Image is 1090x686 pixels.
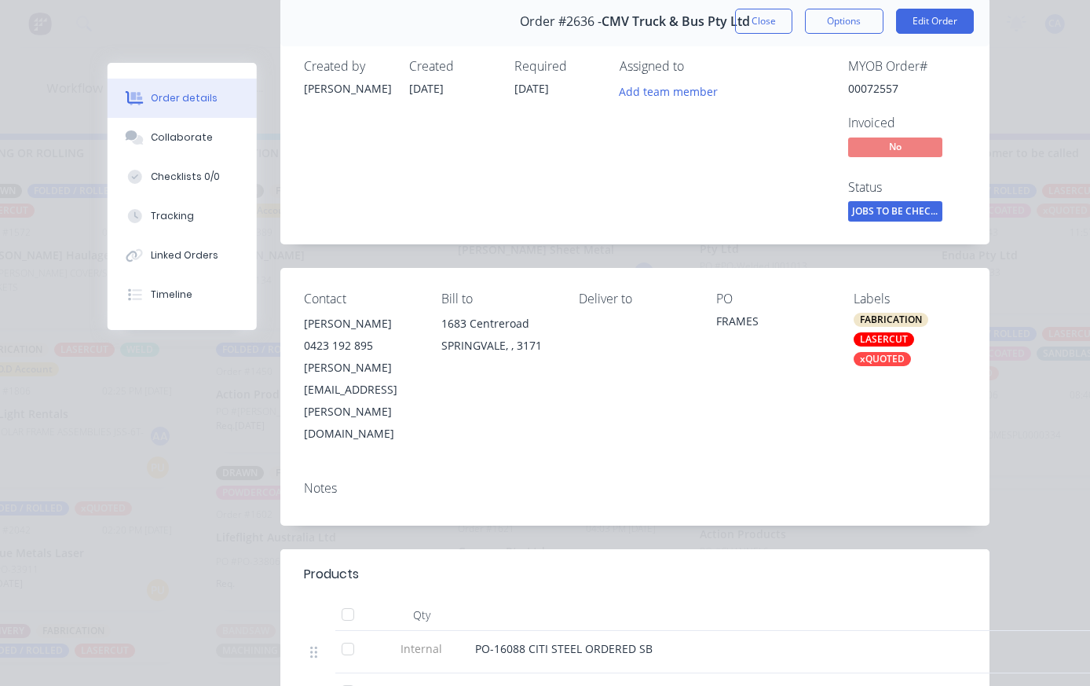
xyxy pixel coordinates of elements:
div: PO [716,292,828,306]
div: Checklists 0/0 [151,170,220,184]
div: Tracking [151,209,194,223]
span: PO-16088 CITI STEEL ORDERED SB [475,641,653,656]
div: 0423 192 895 [304,335,416,357]
div: 00072557 [848,80,966,97]
button: Checklists 0/0 [108,157,257,196]
button: Add team member [610,80,726,101]
div: FABRICATION [854,313,928,327]
button: Add team member [620,80,726,101]
button: Close [735,9,792,34]
div: Contact [304,292,416,306]
button: Collaborate [108,118,257,157]
div: [PERSON_NAME]0423 192 895[PERSON_NAME][EMAIL_ADDRESS][PERSON_NAME][DOMAIN_NAME] [304,313,416,445]
button: Order details [108,79,257,118]
div: [PERSON_NAME] [304,80,390,97]
span: Internal [381,640,463,657]
span: [DATE] [409,81,444,96]
div: Timeline [151,288,192,302]
div: Bill to [441,292,554,306]
div: Deliver to [579,292,691,306]
div: SPRINGVALE, , 3171 [441,335,554,357]
div: [PERSON_NAME][EMAIL_ADDRESS][PERSON_NAME][DOMAIN_NAME] [304,357,416,445]
div: Labels [854,292,966,306]
span: JOBS TO BE CHEC... [848,201,942,221]
button: Tracking [108,196,257,236]
div: FRAMES [716,313,828,335]
div: Qty [375,600,469,631]
div: Created [409,59,496,74]
div: Status [848,180,966,195]
div: Created by [304,59,390,74]
div: xQUOTED [854,352,911,366]
span: No [848,138,942,157]
span: CMV Truck & Bus Pty Ltd [602,14,750,29]
div: Notes [304,481,966,496]
span: [DATE] [514,81,549,96]
div: Required [514,59,601,74]
div: Assigned to [620,59,777,74]
button: Linked Orders [108,236,257,275]
div: Order details [151,91,218,105]
div: 1683 CentreroadSPRINGVALE, , 3171 [441,313,554,363]
div: 1683 Centreroad [441,313,554,335]
div: Linked Orders [151,248,218,262]
div: Invoiced [848,116,966,130]
span: Order #2636 - [520,14,602,29]
button: Timeline [108,275,257,314]
button: Edit Order [896,9,974,34]
div: [PERSON_NAME] [304,313,416,335]
div: MYOB Order # [848,59,966,74]
div: LASERCUT [854,332,914,347]
button: Options [805,9,883,34]
div: Products [304,565,359,584]
div: Collaborate [151,130,213,145]
button: JOBS TO BE CHEC... [848,201,942,225]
